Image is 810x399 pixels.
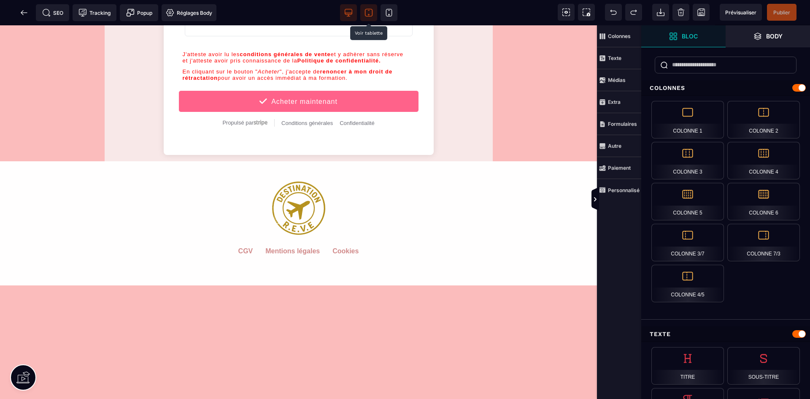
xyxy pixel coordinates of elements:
span: Tracking [78,8,111,17]
button: Acheter maintenant [178,65,419,87]
strong: Texte [608,55,621,61]
span: Rétablir [625,4,642,21]
span: Code de suivi [73,4,116,21]
div: Colonne 3 [651,142,724,179]
span: Formulaires [597,113,641,135]
div: Colonne 2 [727,101,800,138]
div: Texte [641,326,810,342]
div: Colonnes [641,80,810,96]
a: Conditions générales [281,95,333,101]
span: Médias [597,69,641,91]
span: Voir tablette [360,4,377,21]
span: Enregistrer [693,4,710,21]
span: Aperçu [720,4,762,21]
div: Colonne 4/5 [651,265,724,302]
strong: Body [766,33,783,39]
a: Propulsé par [222,94,267,101]
span: Prévisualiser [725,9,756,16]
span: Importer [652,4,669,21]
div: Titre [651,347,724,385]
strong: Personnalisé [608,187,640,193]
span: Colonnes [597,25,641,47]
div: Colonne 3/7 [651,224,724,261]
strong: Extra [608,99,621,105]
span: Afficher les vues [641,187,650,212]
span: Retour [16,4,32,21]
div: Sous-titre [727,347,800,385]
span: Créer une alerte modale [120,4,158,21]
div: Colonne 6 [727,183,800,220]
span: Voir mobile [381,4,397,21]
span: Popup [126,8,152,17]
span: SEO [42,8,63,17]
span: Nettoyage [672,4,689,21]
span: Voir bureau [340,4,357,21]
span: Extra [597,91,641,113]
span: Ouvrir les calques [726,25,810,47]
strong: Paiement [608,165,631,171]
strong: Autre [608,143,621,149]
img: 6bc32b15c6a1abf2dae384077174aadc_LOGOT15p.png [272,136,325,209]
a: Confidentialité [340,95,374,101]
span: Enregistrer le contenu [767,4,796,21]
span: Voir les composants [558,4,575,21]
span: Métadata SEO [36,4,69,21]
span: Autre [597,135,641,157]
div: Colonne 7/3 [727,224,800,261]
span: Paiement [597,157,641,179]
div: Colonne 5 [651,183,724,220]
div: Colonne 1 [651,101,724,138]
span: Réglages Body [166,8,212,17]
default: Cookies [332,222,359,247]
span: Favicon [162,4,216,21]
strong: Médias [608,77,626,83]
strong: Colonnes [608,33,631,39]
span: Propulsé par [222,94,254,100]
div: Colonne 4 [727,142,800,179]
default: Mentions légales [265,222,320,247]
span: Publier [773,9,790,16]
strong: Formulaires [608,121,637,127]
strong: Bloc [682,33,698,39]
span: Ouvrir les blocs [641,25,726,47]
default: CGV [238,222,253,247]
span: Capture d'écran [578,4,595,21]
span: Défaire [605,4,622,21]
span: Personnalisé [597,179,641,201]
span: Texte [597,47,641,69]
